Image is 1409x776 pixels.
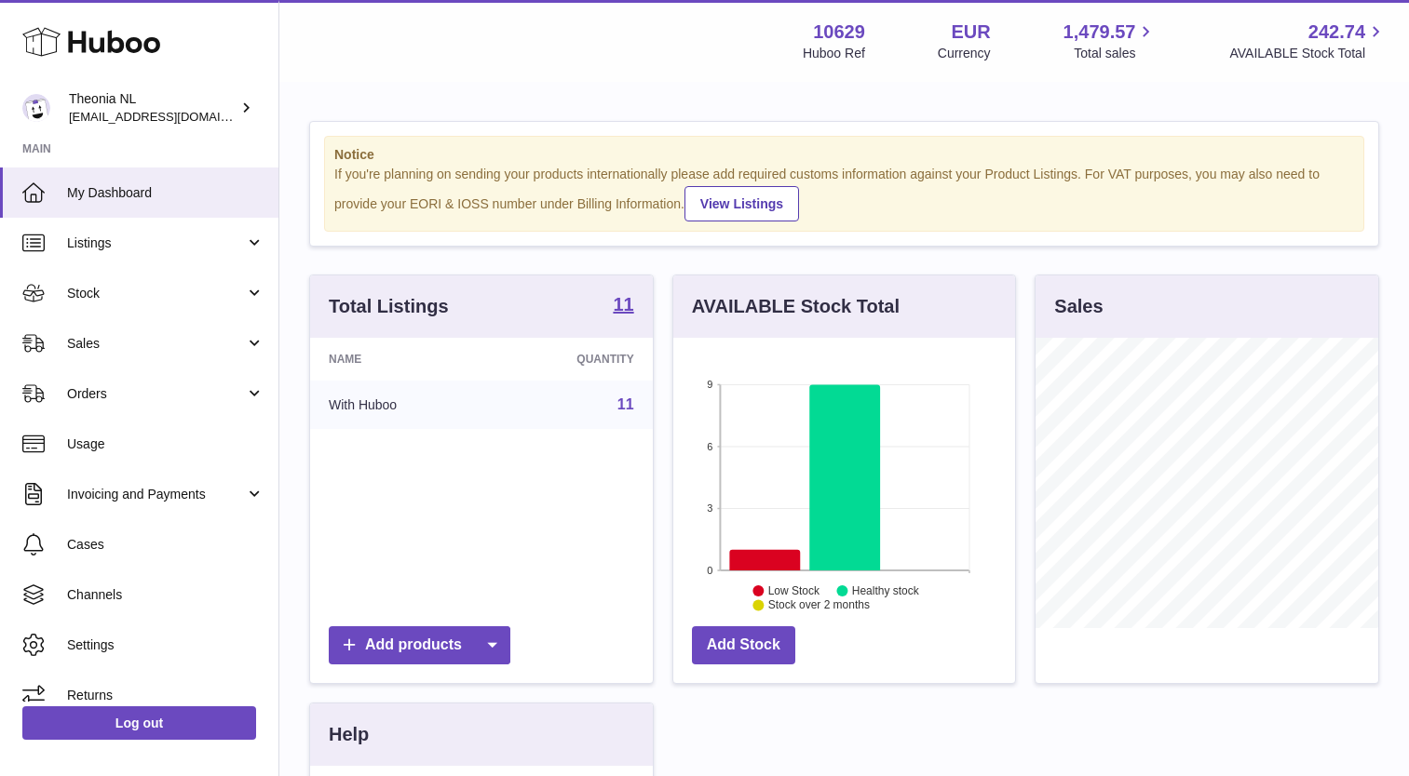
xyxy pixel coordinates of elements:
[1308,20,1365,45] span: 242.74
[67,586,264,604] span: Channels
[67,486,245,503] span: Invoicing and Payments
[852,584,920,597] text: Healthy stock
[768,599,870,612] text: Stock over 2 months
[951,20,990,45] strong: EUR
[310,338,491,381] th: Name
[67,536,264,554] span: Cases
[22,94,50,122] img: info@wholesomegoods.eu
[1074,45,1157,62] span: Total sales
[334,146,1354,164] strong: Notice
[692,294,900,319] h3: AVAILABLE Stock Total
[803,45,865,62] div: Huboo Ref
[1064,20,1158,62] a: 1,479.57 Total sales
[707,565,712,576] text: 0
[813,20,865,45] strong: 10629
[67,385,245,403] span: Orders
[67,435,264,453] span: Usage
[1054,294,1103,319] h3: Sales
[613,295,633,317] a: 11
[707,441,712,452] text: 6
[69,109,274,124] span: [EMAIL_ADDRESS][DOMAIN_NAME]
[1229,45,1387,62] span: AVAILABLE Stock Total
[329,626,510,664] a: Add products
[310,381,491,429] td: With Huboo
[617,396,634,412] a: 11
[707,379,712,390] text: 9
[22,706,256,740] a: Log out
[329,722,369,747] h3: Help
[67,184,264,202] span: My Dashboard
[67,335,245,353] span: Sales
[67,234,245,252] span: Listings
[1229,20,1387,62] a: 242.74 AVAILABLE Stock Total
[329,294,449,319] h3: Total Listings
[938,45,991,62] div: Currency
[67,636,264,654] span: Settings
[334,166,1354,221] div: If you're planning on sending your products internationally please add required customs informati...
[613,295,633,314] strong: 11
[1064,20,1136,45] span: 1,479.57
[491,338,653,381] th: Quantity
[692,626,795,664] a: Add Stock
[69,90,237,126] div: Theonia NL
[707,502,712,514] text: 3
[684,186,799,221] a: View Listings
[67,687,264,704] span: Returns
[67,285,245,302] span: Stock
[768,584,820,597] text: Low Stock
